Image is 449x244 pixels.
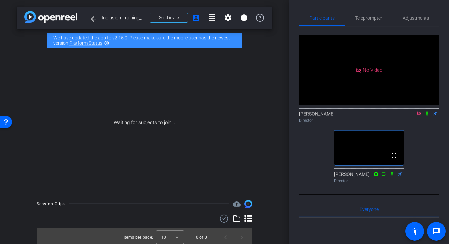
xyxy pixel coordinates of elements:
span: Everyone [360,207,379,212]
div: Waiting for subjects to join... [17,52,272,193]
span: Inclusion Training_Christy Keoshian [102,11,146,24]
mat-icon: account_box [192,14,200,22]
span: Participants [309,16,335,20]
mat-icon: highlight_off [104,40,109,46]
span: Adjustments [403,16,429,20]
mat-icon: cloud_upload [233,200,241,208]
a: Platform Status [69,40,102,46]
img: app-logo [24,11,77,23]
div: Items per page: [124,234,153,241]
mat-icon: settings [224,14,232,22]
span: Destinations for your clips [233,200,241,208]
span: No Video [363,67,382,73]
button: Send invite [150,13,188,23]
img: Session clips [244,200,252,208]
div: [PERSON_NAME] [334,171,404,184]
div: Session Clips [37,201,66,207]
mat-icon: grid_on [208,14,216,22]
div: Director [334,178,404,184]
div: Director [299,117,439,124]
div: [PERSON_NAME] [299,110,439,124]
span: Teleprompter [355,16,382,20]
mat-icon: fullscreen [390,152,398,160]
mat-icon: info [240,14,248,22]
div: We have updated the app to v2.15.0. Please make sure the mobile user has the newest version. [47,33,242,48]
div: 0 of 0 [196,234,207,241]
mat-icon: arrow_back [90,15,98,23]
mat-icon: accessibility [411,227,419,235]
mat-icon: message [432,227,440,235]
span: Send invite [159,15,179,20]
